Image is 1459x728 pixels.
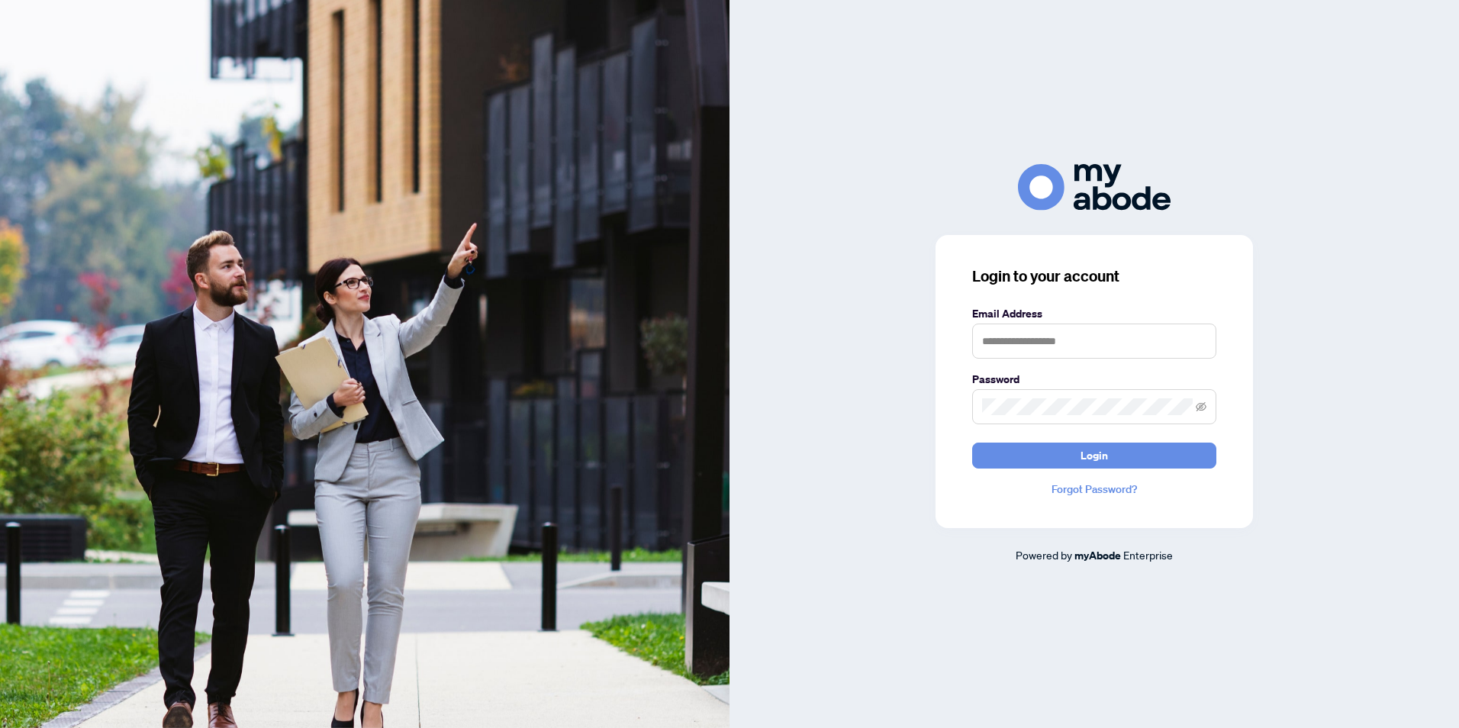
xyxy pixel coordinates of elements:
a: Forgot Password? [972,481,1216,498]
span: Powered by [1016,548,1072,562]
label: Email Address [972,305,1216,322]
span: Login [1081,443,1108,468]
h3: Login to your account [972,266,1216,287]
button: Login [972,443,1216,469]
a: myAbode [1074,547,1121,564]
span: eye-invisible [1196,401,1206,412]
label: Password [972,371,1216,388]
img: ma-logo [1018,164,1171,211]
span: Enterprise [1123,548,1173,562]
